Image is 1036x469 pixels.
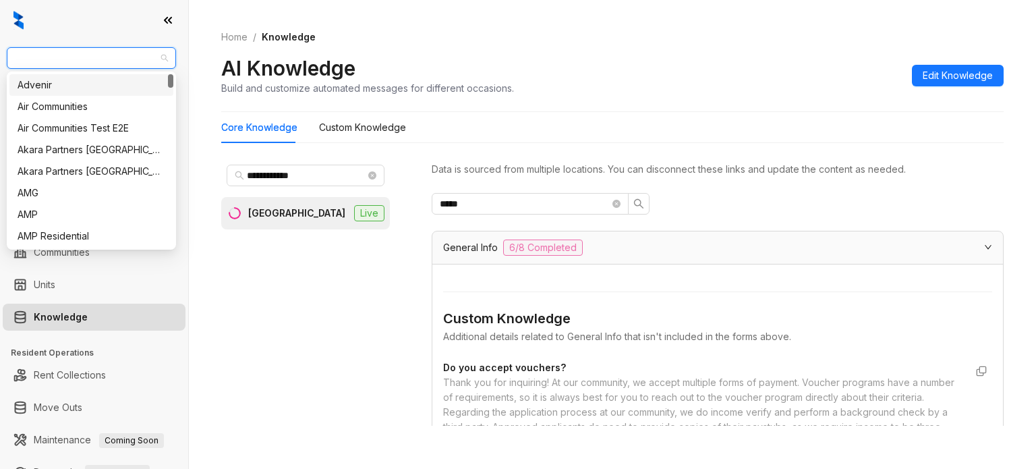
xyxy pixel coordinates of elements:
span: 6/8 Completed [503,240,583,256]
span: RR Living [15,48,168,68]
span: Knowledge [262,31,316,43]
li: Communities [3,239,185,266]
div: Advenir [18,78,165,92]
li: Rent Collections [3,362,185,389]
li: Leads [3,90,185,117]
a: Communities [34,239,90,266]
h2: AI Knowledge [221,55,355,81]
div: Air Communities [9,96,173,117]
div: Air Communities [18,99,165,114]
div: AMP Residential [9,225,173,247]
div: [GEOGRAPHIC_DATA] [248,206,345,221]
div: Custom Knowledge [443,308,992,329]
span: close-circle [368,171,376,180]
li: Move Outs [3,394,185,421]
a: Knowledge [34,304,88,331]
span: expanded [984,243,992,251]
a: Move Outs [34,394,82,421]
strong: Do you accept vouchers? [443,362,566,373]
a: Units [34,271,55,298]
div: AMP [18,207,165,222]
div: Akara Partners Nashville [9,139,173,161]
div: Custom Knowledge [319,120,406,135]
h3: Resident Operations [11,347,188,359]
span: search [633,198,644,209]
div: AMP Residential [18,229,165,244]
div: AMG [18,186,165,200]
li: Maintenance [3,426,185,453]
a: Rent Collections [34,362,106,389]
a: Home [219,30,250,45]
span: Edit Knowledge [923,68,993,83]
div: AMG [9,182,173,204]
div: Advenir [9,74,173,96]
li: Leasing [3,148,185,175]
img: logo [13,11,24,30]
div: Additional details related to General Info that isn't included in the forms above. [443,329,992,344]
div: Air Communities Test E2E [18,121,165,136]
div: Akara Partners [GEOGRAPHIC_DATA] [18,142,165,157]
div: Core Knowledge [221,120,297,135]
span: Live [354,205,384,221]
div: Data is sourced from multiple locations. You can disconnect these links and update the content as... [432,162,1004,177]
li: / [253,30,256,45]
div: Akara Partners Phoenix [9,161,173,182]
div: Build and customize automated messages for different occasions. [221,81,514,95]
div: Akara Partners [GEOGRAPHIC_DATA] [18,164,165,179]
span: Coming Soon [99,433,164,448]
span: close-circle [612,200,621,208]
div: General Info6/8 Completed [432,231,1003,264]
div: AMP [9,204,173,225]
li: Knowledge [3,304,185,331]
button: Edit Knowledge [912,65,1004,86]
div: Air Communities Test E2E [9,117,173,139]
span: General Info [443,240,498,255]
li: Units [3,271,185,298]
li: Collections [3,181,185,208]
span: search [235,171,244,180]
